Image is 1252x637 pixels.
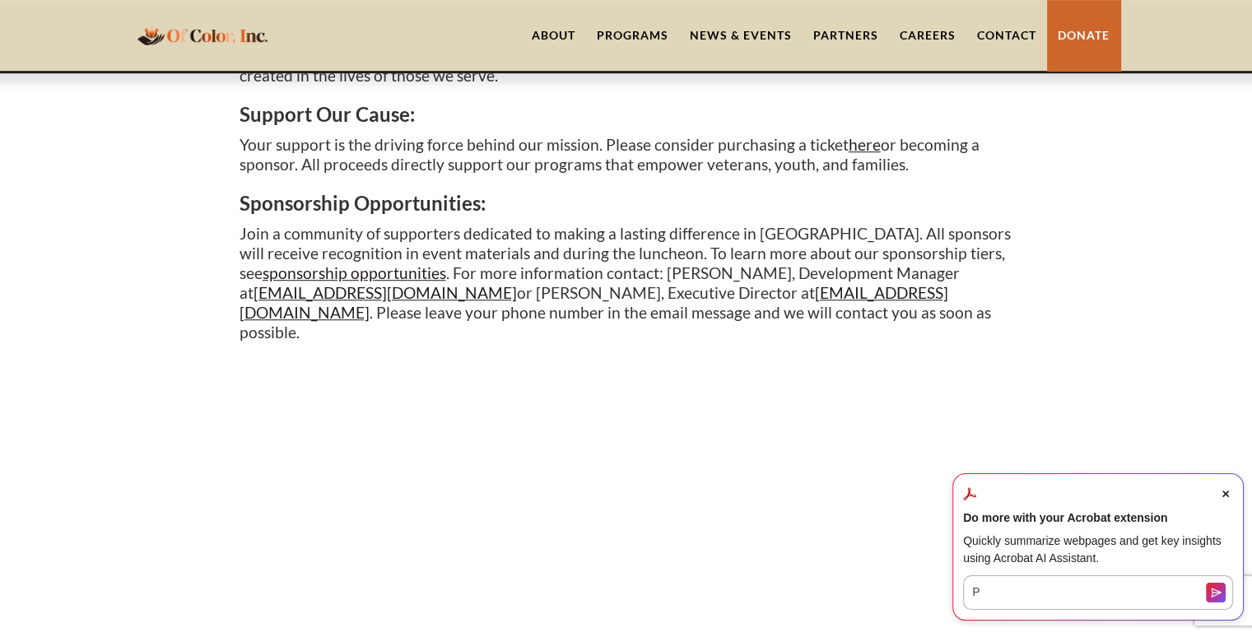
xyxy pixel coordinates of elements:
a: here [849,135,881,154]
a: [EMAIL_ADDRESS][DOMAIN_NAME] [254,283,517,302]
a: home [133,16,272,54]
div: Programs [597,27,668,44]
strong: Sponsorship Opportunities: [240,191,486,215]
a: [EMAIL_ADDRESS][DOMAIN_NAME] [240,283,948,322]
strong: Support Our Cause: [240,102,415,126]
a: sponsorship opportunities [263,263,446,282]
p: Your support is the driving force behind our mission. Please consider purchasing a ticket or beco... [240,135,1013,174]
p: Join a community of supporters dedicated to making a lasting difference in [GEOGRAPHIC_DATA]. All... [240,224,1013,342]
